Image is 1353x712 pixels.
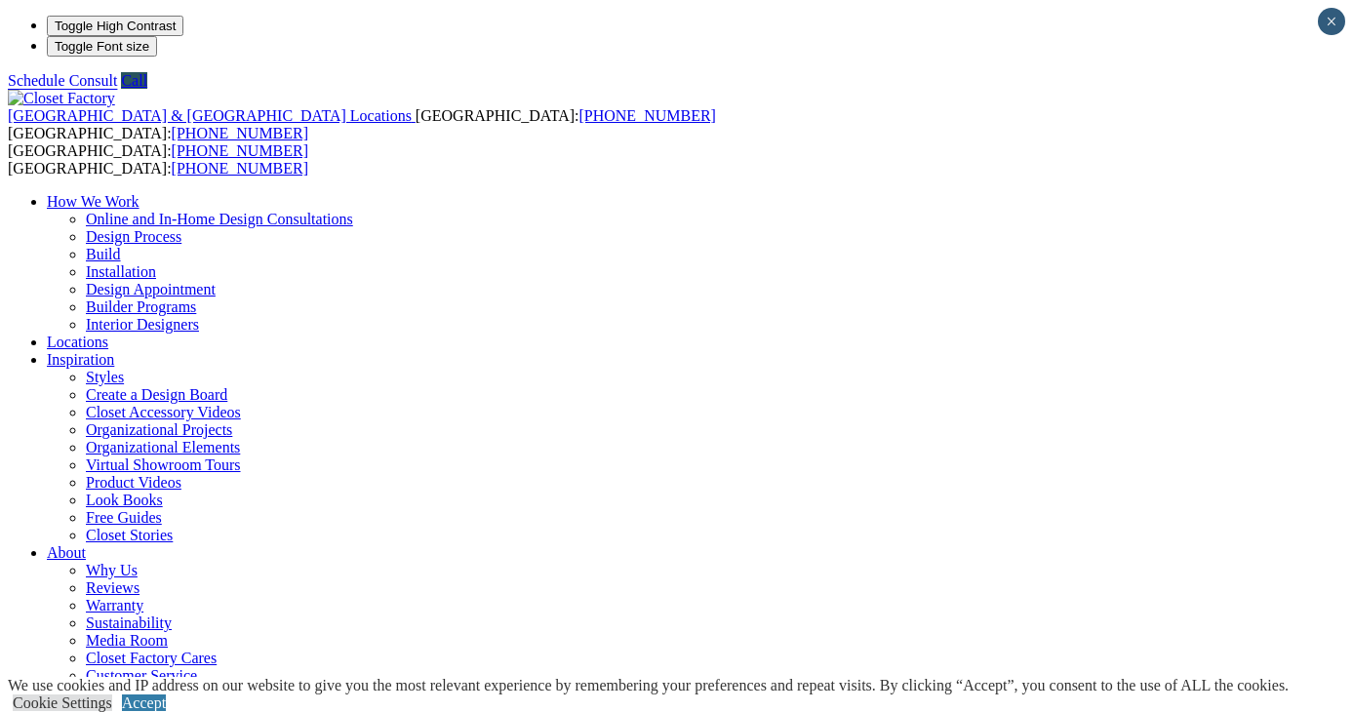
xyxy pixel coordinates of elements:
a: Create a Design Board [86,386,227,403]
div: We use cookies and IP address on our website to give you the most relevant experience by remember... [8,677,1289,694]
a: How We Work [47,193,139,210]
a: Cookie Settings [13,694,112,711]
a: Closet Factory Cares [86,650,217,666]
a: Design Appointment [86,281,216,297]
a: Call [121,72,147,89]
a: [PHONE_NUMBER] [172,142,308,159]
a: Customer Service [86,667,197,684]
a: Styles [86,369,124,385]
a: Organizational Projects [86,421,232,438]
a: Look Books [86,492,163,508]
a: Locations [47,334,108,350]
a: [PHONE_NUMBER] [172,160,308,177]
span: [GEOGRAPHIC_DATA] & [GEOGRAPHIC_DATA] Locations [8,107,412,124]
a: Media Room [86,632,168,649]
span: Toggle High Contrast [55,19,176,33]
a: Organizational Elements [86,439,240,455]
a: Closet Stories [86,527,173,543]
a: Warranty [86,597,143,613]
a: Schedule Consult [8,72,117,89]
a: [PHONE_NUMBER] [578,107,715,124]
a: Virtual Showroom Tours [86,456,241,473]
a: Free Guides [86,509,162,526]
a: Interior Designers [86,316,199,333]
a: [PHONE_NUMBER] [172,125,308,141]
a: Installation [86,263,156,280]
a: Inspiration [47,351,114,368]
a: Accept [122,694,166,711]
a: About [47,544,86,561]
a: Design Process [86,228,181,245]
span: Toggle Font size [55,39,149,54]
button: Close [1318,8,1345,35]
img: Closet Factory [8,90,115,107]
a: Builder Programs [86,298,196,315]
a: Why Us [86,562,138,578]
button: Toggle High Contrast [47,16,183,36]
a: Build [86,246,121,262]
a: Online and In-Home Design Consultations [86,211,353,227]
span: [GEOGRAPHIC_DATA]: [GEOGRAPHIC_DATA]: [8,107,716,141]
a: [GEOGRAPHIC_DATA] & [GEOGRAPHIC_DATA] Locations [8,107,416,124]
span: [GEOGRAPHIC_DATA]: [GEOGRAPHIC_DATA]: [8,142,308,177]
a: Product Videos [86,474,181,491]
button: Toggle Font size [47,36,157,57]
a: Sustainability [86,614,172,631]
a: Reviews [86,579,139,596]
a: Closet Accessory Videos [86,404,241,420]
